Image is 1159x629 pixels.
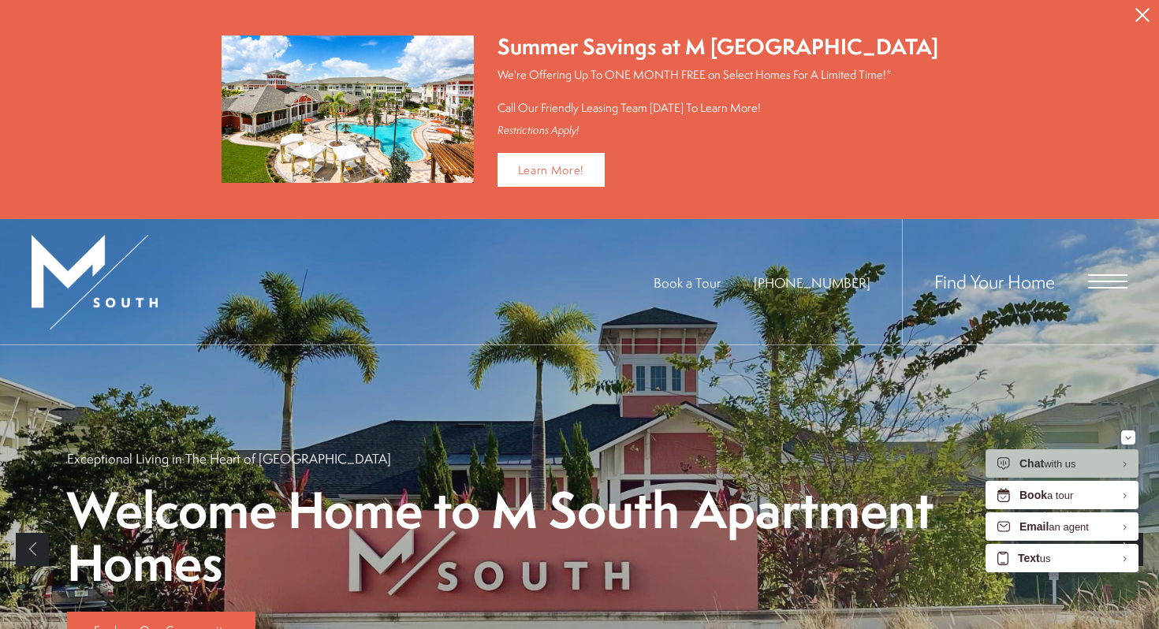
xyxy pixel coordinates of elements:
[67,483,1092,590] p: Welcome Home to M South Apartment Homes
[498,153,606,187] a: Learn More!
[16,533,49,566] a: Previous
[498,32,938,62] div: Summer Savings at M [GEOGRAPHIC_DATA]
[654,274,721,292] a: Book a Tour
[32,235,158,329] img: MSouth
[754,274,870,292] a: Call Us at 813-570-8014
[498,66,938,116] p: We're Offering Up To ONE MONTH FREE on Select Homes For A Limited Time!* Call Our Friendly Leasin...
[934,269,1055,294] a: Find Your Home
[498,124,938,137] div: Restrictions Apply!
[754,274,870,292] span: [PHONE_NUMBER]
[1088,274,1127,288] button: Open Menu
[222,35,474,183] img: Summer Savings at M South Apartments
[67,449,391,467] p: Exceptional Living in The Heart of [GEOGRAPHIC_DATA]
